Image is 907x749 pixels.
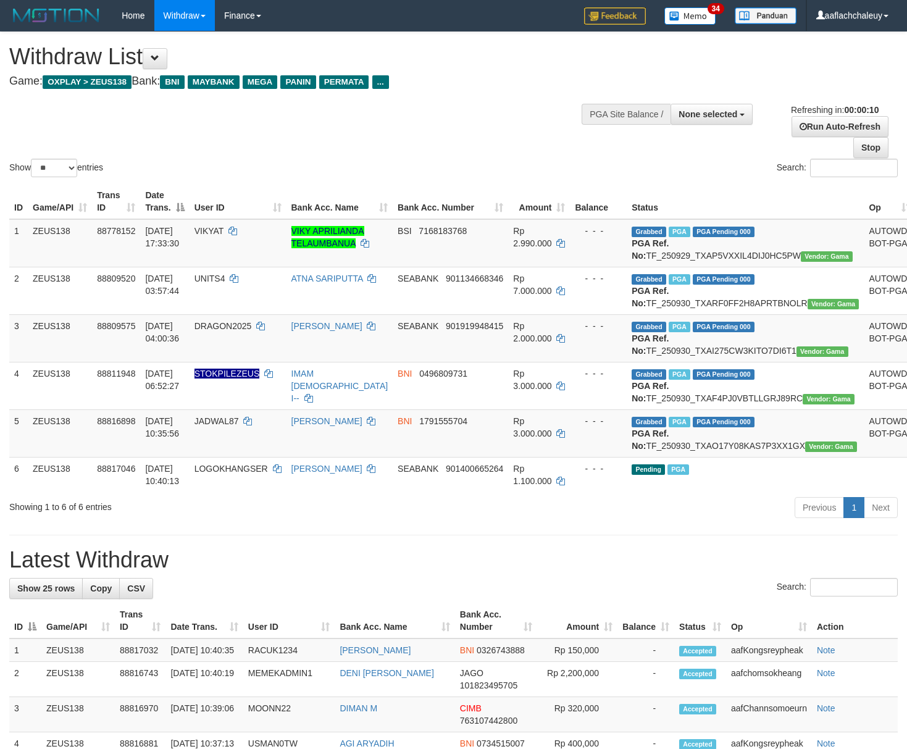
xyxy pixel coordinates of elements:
span: PGA Pending [693,322,754,332]
a: Copy [82,578,120,599]
a: Note [817,668,835,678]
th: Date Trans.: activate to sort column descending [140,184,189,219]
th: Bank Acc. Name: activate to sort column ascending [335,603,454,638]
img: MOTION_logo.png [9,6,103,25]
span: [DATE] 17:33:30 [145,226,179,248]
div: - - - [575,225,622,237]
b: PGA Ref. No: [632,429,669,451]
button: None selected [671,104,753,125]
b: PGA Ref. No: [632,286,669,308]
span: JAGO [460,668,483,678]
a: Note [817,703,835,713]
div: - - - [575,415,622,427]
td: TF_250930_TXAI275CW3KITO7DI6T1 [627,314,864,362]
span: Rp 3.000.000 [513,369,551,391]
span: UNITS4 [194,274,225,283]
span: Marked by aafkaynarin [669,322,690,332]
img: Button%20Memo.svg [664,7,716,25]
th: Bank Acc. Number: activate to sort column ascending [393,184,508,219]
td: 5 [9,409,28,457]
span: 88809520 [97,274,135,283]
td: TF_250929_TXAP5VXXIL4DIJ0HC5PW [627,219,864,267]
a: [PERSON_NAME] [291,416,362,426]
td: RACUK1234 [243,638,335,662]
span: Refreshing in: [791,105,879,115]
td: 88817032 [115,638,166,662]
span: Copy [90,584,112,593]
span: BSI [398,226,412,236]
td: ZEUS138 [28,267,92,314]
strong: 00:00:10 [844,105,879,115]
span: [DATE] 10:35:56 [145,416,179,438]
span: LOGOKHANGSER [194,464,268,474]
span: BNI [398,369,412,379]
span: Nama rekening ada tanda titik/strip, harap diedit [194,369,260,379]
span: Show 25 rows [17,584,75,593]
input: Search: [810,159,898,177]
span: Marked by aafchomsokheang [669,227,690,237]
span: Accepted [679,704,716,714]
span: Rp 2.000.000 [513,321,551,343]
th: Amount: activate to sort column ascending [508,184,570,219]
a: DIMAN M [340,703,377,713]
th: Trans ID: activate to sort column ascending [92,184,140,219]
td: ZEUS138 [41,697,115,732]
th: ID: activate to sort column descending [9,603,41,638]
th: Status: activate to sort column ascending [674,603,726,638]
span: Marked by aafsreyleap [669,369,690,380]
span: Copy 901400665264 to clipboard [446,464,503,474]
th: Amount: activate to sort column ascending [537,603,617,638]
a: VIKY APRILIANDA TELAUMBANUA [291,226,364,248]
span: Vendor URL: https://trx31.1velocity.biz [796,346,848,357]
h1: Withdraw List [9,44,592,69]
a: Next [864,497,898,518]
td: 3 [9,697,41,732]
label: Show entries [9,159,103,177]
span: BNI [398,416,412,426]
td: - [617,638,674,662]
div: Showing 1 to 6 of 6 entries [9,496,369,513]
td: Rp 2,200,000 [537,662,617,697]
span: Rp 2.990.000 [513,226,551,248]
span: Grabbed [632,227,666,237]
img: Feedback.jpg [584,7,646,25]
td: ZEUS138 [28,457,92,492]
a: 1 [843,497,864,518]
a: Stop [853,137,888,158]
span: PERMATA [319,75,369,89]
a: Note [817,645,835,655]
th: Status [627,184,864,219]
td: 6 [9,457,28,492]
span: PGA Pending [693,369,754,380]
td: - [617,697,674,732]
th: Balance [570,184,627,219]
span: Rp 3.000.000 [513,416,551,438]
td: Rp 320,000 [537,697,617,732]
td: TF_250930_TXARF0FF2H8APRTBNOLR [627,267,864,314]
td: 1 [9,219,28,267]
a: DENI [PERSON_NAME] [340,668,433,678]
span: Grabbed [632,417,666,427]
div: PGA Site Balance / [582,104,671,125]
span: Copy 763107442800 to clipboard [460,716,517,726]
span: 88817046 [97,464,135,474]
h4: Game: Bank: [9,75,592,88]
td: ZEUS138 [41,662,115,697]
a: Note [817,739,835,748]
span: Vendor URL: https://trx31.1velocity.biz [808,299,859,309]
span: BNI [460,739,474,748]
img: panduan.png [735,7,796,24]
td: Rp 150,000 [537,638,617,662]
th: Date Trans.: activate to sort column ascending [165,603,243,638]
b: PGA Ref. No: [632,238,669,261]
td: ZEUS138 [28,409,92,457]
b: PGA Ref. No: [632,333,669,356]
span: SEABANK [398,464,438,474]
a: Run Auto-Refresh [792,116,888,137]
th: Balance: activate to sort column ascending [617,603,674,638]
a: ATNA SARIPUTTA [291,274,363,283]
span: Vendor URL: https://trx31.1velocity.biz [803,394,855,404]
span: CIMB [460,703,482,713]
td: ZEUS138 [28,362,92,409]
a: [PERSON_NAME] [340,645,411,655]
